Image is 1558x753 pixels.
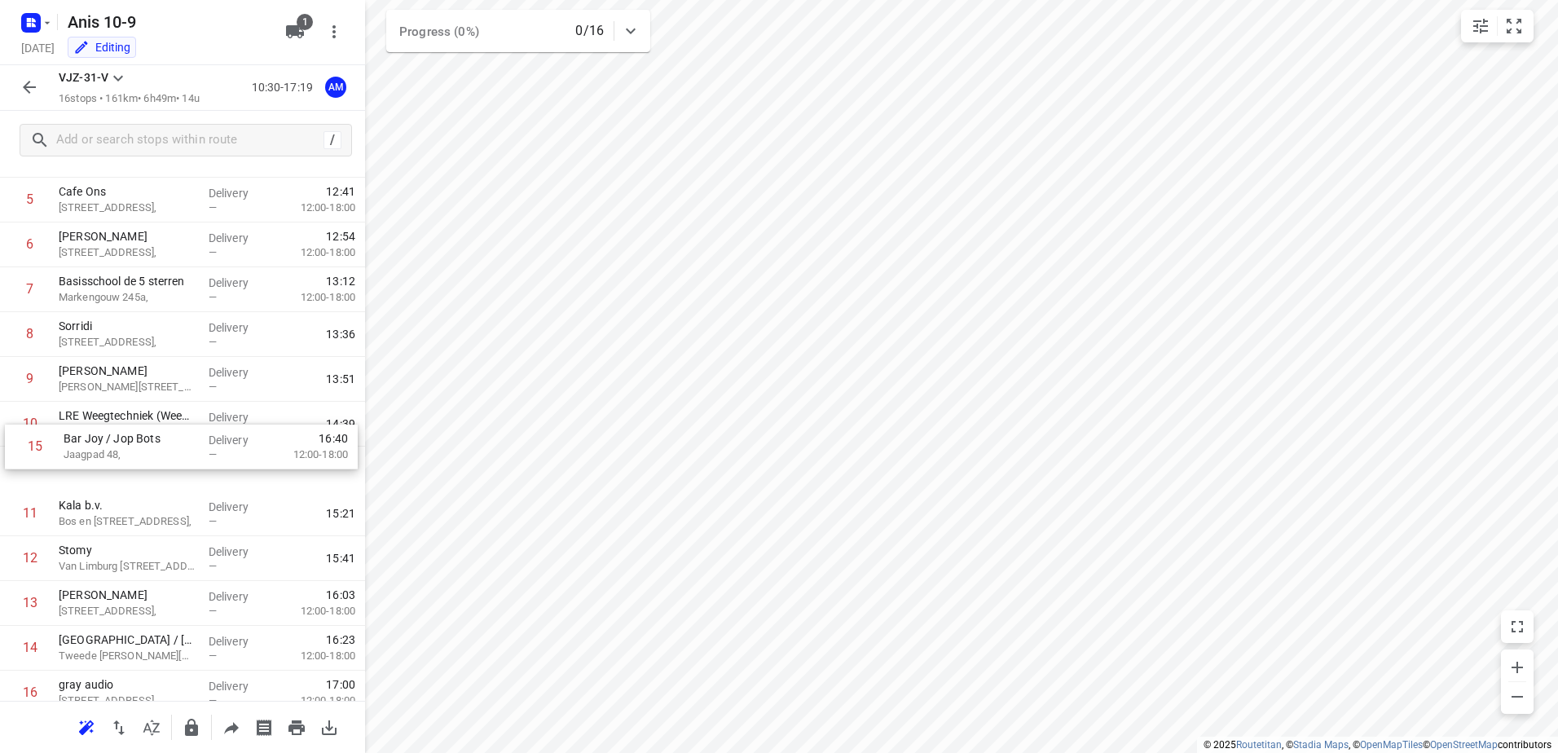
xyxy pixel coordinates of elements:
p: VJZ-31-V [59,69,108,86]
span: Print route [280,719,313,734]
div: small contained button group [1461,10,1534,42]
span: Reverse route [103,719,135,734]
h5: [DATE] [15,38,61,57]
button: 1 [279,15,311,48]
button: Lock route [175,711,208,744]
button: Map settings [1464,10,1497,42]
input: Add or search stops within route [56,128,323,153]
a: OpenStreetMap [1430,739,1498,751]
p: 0/16 [575,21,604,41]
h5: Rename [61,9,272,35]
a: Routetitan [1236,739,1282,751]
p: 10:30-17:19 [252,79,319,96]
span: Download route [313,719,345,734]
span: Share route [215,719,248,734]
li: © 2025 , © , © © contributors [1204,739,1551,751]
span: Print shipping labels [248,719,280,734]
button: Fit zoom [1498,10,1530,42]
a: Stadia Maps [1293,739,1349,751]
div: Progress (0%)0/16 [386,10,650,52]
button: AM [319,71,352,103]
span: Assigned to Anis M [319,79,352,95]
div: / [323,131,341,149]
span: Reoptimize route [70,719,103,734]
span: Progress (0%) [399,24,479,39]
a: OpenMapTiles [1360,739,1423,751]
span: Sort by time window [135,719,168,734]
div: AM [325,77,346,98]
span: 1 [297,14,313,30]
p: 16 stops • 161km • 6h49m • 14u [59,91,200,107]
div: You are currently in edit mode. [73,39,130,55]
